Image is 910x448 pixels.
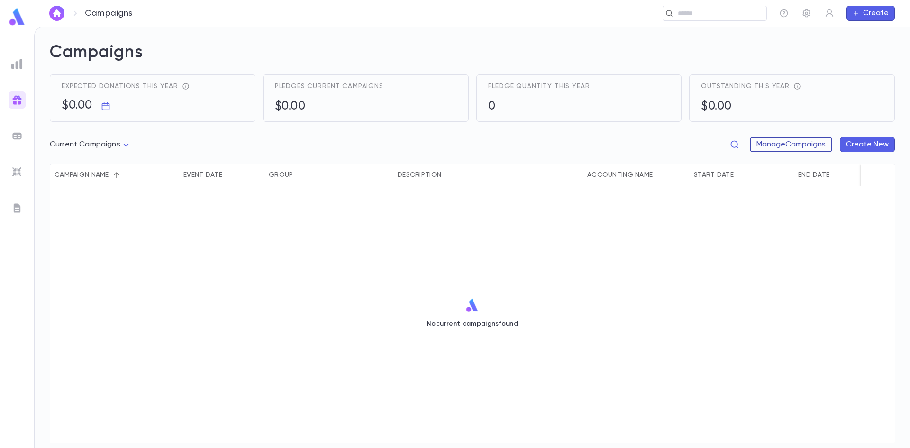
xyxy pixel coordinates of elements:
span: Outstanding this year [701,82,790,90]
h2: Campaigns [50,42,895,74]
button: Sort [293,167,308,183]
img: home_white.a664292cf8c1dea59945f0da9f25487c.svg [51,9,63,17]
span: Pledges current campaigns [275,82,383,90]
button: Sort [441,167,456,183]
div: total receivables - total income [790,82,801,90]
img: imports_grey.530a8a0e642e233f2baf0ef88e8c9fcb.svg [11,166,23,178]
button: Sort [829,167,845,183]
img: letters_grey.7941b92b52307dd3b8a917253454ce1c.svg [11,202,23,214]
img: reports_grey.c525e4749d1bce6a11f5fe2a8de1b229.svg [11,58,23,70]
button: Create [846,6,895,21]
p: No current campaigns found [427,320,518,328]
div: Current Campaigns [50,136,132,154]
button: Sort [734,167,749,183]
button: Sort [222,167,237,183]
button: Create New [840,137,895,152]
div: Group [269,164,293,186]
img: batches_grey.339ca447c9d9533ef1741baa751efc33.svg [11,130,23,142]
div: Start Date [694,164,734,186]
button: Sort [109,167,124,183]
h5: $0.00 [62,99,92,113]
p: Campaigns [85,8,133,18]
div: reflects total pledges + recurring donations expected throughout the year [178,82,190,90]
div: Description [393,164,582,186]
img: logo [465,298,480,312]
div: Group [264,164,393,186]
div: Campaign name [50,164,179,186]
div: Campaign name [55,164,109,186]
img: logo [8,8,27,26]
span: Current Campaigns [50,141,120,148]
span: Pledge quantity this year [488,82,590,90]
div: Accounting Name [582,164,689,186]
div: Event Date [183,164,222,186]
div: Start Date [689,164,793,186]
button: ManageCampaigns [750,137,832,152]
div: Description [398,164,441,186]
img: campaigns_gradient.17ab1fa96dd0f67c2e976ce0b3818124.svg [11,94,23,106]
div: Accounting Name [587,164,653,186]
div: End Date [798,164,829,186]
h5: $0.00 [701,100,732,114]
div: End Date [793,164,898,186]
div: Event Date [179,164,264,186]
h5: $0.00 [275,100,306,114]
h5: 0 [488,100,496,114]
span: Expected donations this year [62,82,178,90]
button: Sort [653,167,668,183]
